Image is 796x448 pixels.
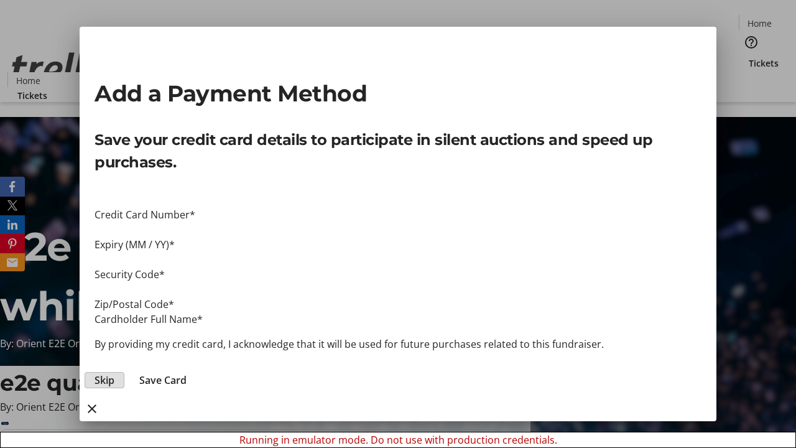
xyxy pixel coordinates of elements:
span: Save Card [139,373,187,388]
button: Save Card [129,373,197,388]
label: Security Code* [95,268,165,281]
span: Skip [95,373,114,388]
label: Credit Card Number* [95,208,195,222]
button: close [80,396,104,421]
button: Skip [85,372,124,388]
iframe: Secure payment input frame [95,222,701,237]
h2: Add a Payment Method [95,77,701,110]
iframe: Secure payment input frame [95,252,701,267]
iframe: Secure payment input frame [95,282,701,297]
div: Zip/Postal Code* [95,297,701,312]
label: Expiry (MM / YY)* [95,238,175,251]
div: Cardholder Full Name* [95,312,701,327]
p: Save your credit card details to participate in silent auctions and speed up purchases. [95,129,701,174]
p: By providing my credit card, I acknowledge that it will be used for future purchases related to t... [95,337,701,352]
